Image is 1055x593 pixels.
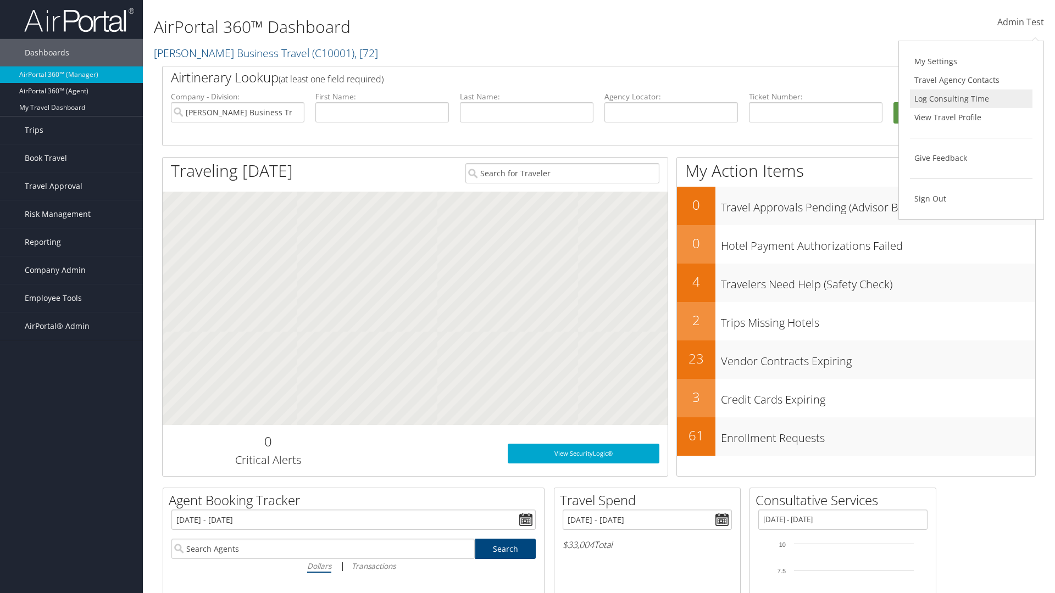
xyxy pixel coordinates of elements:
[677,388,715,406] h2: 3
[465,163,659,183] input: Search for Traveler
[171,159,293,182] h1: Traveling [DATE]
[779,541,786,548] tspan: 10
[352,561,396,571] i: Transactions
[677,417,1035,456] a: 61Enrollment Requests
[604,91,738,102] label: Agency Locator:
[721,425,1035,446] h3: Enrollment Requests
[910,71,1032,89] a: Travel Agency Contacts
[677,159,1035,182] h1: My Action Items
[910,52,1032,71] a: My Settings
[508,444,659,463] a: View SecurityLogic®
[677,234,715,253] h2: 0
[25,228,61,256] span: Reporting
[677,187,1035,225] a: 0Travel Approvals Pending (Advisor Booked)
[154,15,747,38] h1: AirPortal 360™ Dashboard
[312,46,354,60] span: ( C10001 )
[25,116,43,144] span: Trips
[677,195,715,214] h2: 0
[560,491,740,510] h2: Travel Spend
[279,73,384,85] span: (at least one field required)
[354,46,378,60] span: , [ 72 ]
[677,225,1035,264] a: 0Hotel Payment Authorizations Failed
[154,46,378,60] a: [PERSON_NAME] Business Travel
[25,39,69,66] span: Dashboards
[721,233,1035,254] h3: Hotel Payment Authorizations Failed
[721,271,1035,292] h3: Travelers Need Help (Safety Check)
[169,491,544,510] h2: Agent Booking Tracker
[171,559,536,573] div: |
[997,16,1044,28] span: Admin Test
[721,387,1035,407] h3: Credit Cards Expiring
[677,302,1035,340] a: 2Trips Missing Hotels
[677,264,1035,302] a: 4Travelers Need Help (Safety Check)
[460,91,593,102] label: Last Name:
[24,7,134,33] img: airportal-logo.png
[25,256,86,284] span: Company Admin
[677,426,715,445] h2: 61
[721,310,1035,331] h3: Trips Missing Hotels
[997,5,1044,40] a: Admin Test
[171,91,304,102] label: Company - Division:
[25,200,91,228] span: Risk Management
[25,172,82,200] span: Travel Approval
[171,68,954,87] h2: Airtinerary Lookup
[910,149,1032,167] a: Give Feedback
[677,340,1035,379] a: 23Vendor Contracts Expiring
[721,194,1035,215] h3: Travel Approvals Pending (Advisor Booked)
[910,108,1032,127] a: View Travel Profile
[25,284,82,312] span: Employee Tools
[315,91,449,102] label: First Name:
[910,189,1032,208] a: Sign Out
[563,539,594,551] span: $33,004
[756,491,936,510] h2: Consultative Services
[171,432,365,451] h2: 0
[171,539,475,559] input: Search Agents
[171,452,365,468] h3: Critical Alerts
[893,102,1027,124] button: Search
[778,568,786,574] tspan: 7.5
[475,539,536,559] a: Search
[25,144,67,172] span: Book Travel
[307,561,331,571] i: Dollars
[677,349,715,368] h2: 23
[677,272,715,291] h2: 4
[910,89,1032,108] a: Log Consulting Time
[749,91,882,102] label: Ticket Number:
[677,311,715,329] h2: 2
[677,379,1035,417] a: 3Credit Cards Expiring
[563,539,732,551] h6: Total
[721,348,1035,369] h3: Vendor Contracts Expiring
[25,312,90,340] span: AirPortal® Admin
